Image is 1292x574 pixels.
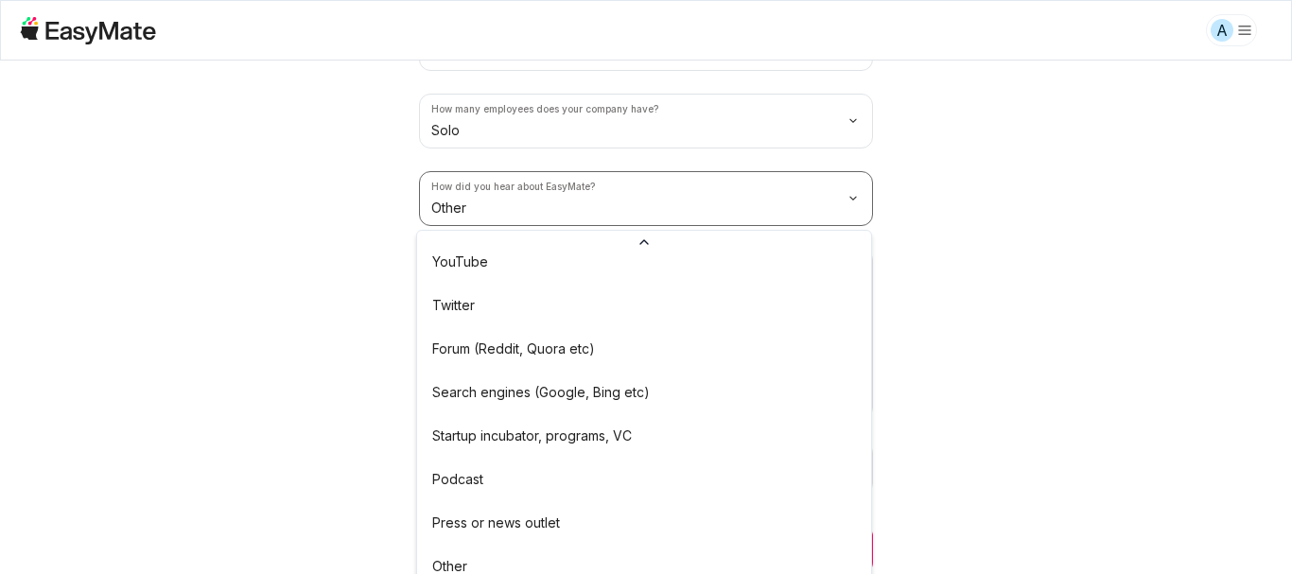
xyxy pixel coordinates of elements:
[432,339,595,359] p: Forum (Reddit, Quora etc)
[432,513,560,533] p: Press or news outlet
[432,252,488,272] p: YouTube
[432,295,475,316] p: Twitter
[432,469,483,490] p: Podcast
[432,426,632,446] p: Startup incubator, programs, VC
[432,382,650,403] p: Search engines (Google, Bing etc)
